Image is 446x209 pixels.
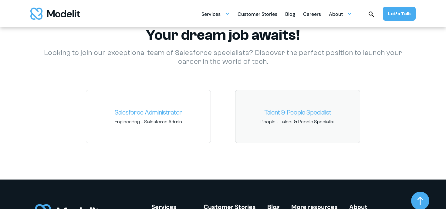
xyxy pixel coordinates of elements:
[240,118,355,125] span: -
[240,108,355,118] a: Talent & People Specialist
[91,108,206,118] a: Salesforce Administrator
[35,49,411,66] p: Looking to join our exceptional team of Salesforce specialists? Discover the perfect position to ...
[261,118,275,125] span: People
[115,118,140,125] span: Engineering
[303,8,321,20] a: Careers
[238,9,277,21] div: Customer Stories
[30,8,80,20] img: modelit logo
[383,7,416,21] a: Let’s Talk
[280,118,335,125] span: Talent & People Specialist
[285,9,295,21] div: Blog
[303,9,321,21] div: Careers
[329,8,352,20] div: About
[388,10,411,17] div: Let’s Talk
[329,9,343,21] div: About
[201,8,230,20] div: Services
[285,8,295,20] a: Blog
[30,8,80,20] a: home
[238,8,277,20] a: Customer Stories
[144,118,182,125] span: Salesforce Admin
[201,9,221,21] div: Services
[35,26,411,44] h2: Your dream job awaits!
[91,118,206,125] span: -
[417,197,423,205] img: arrow up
